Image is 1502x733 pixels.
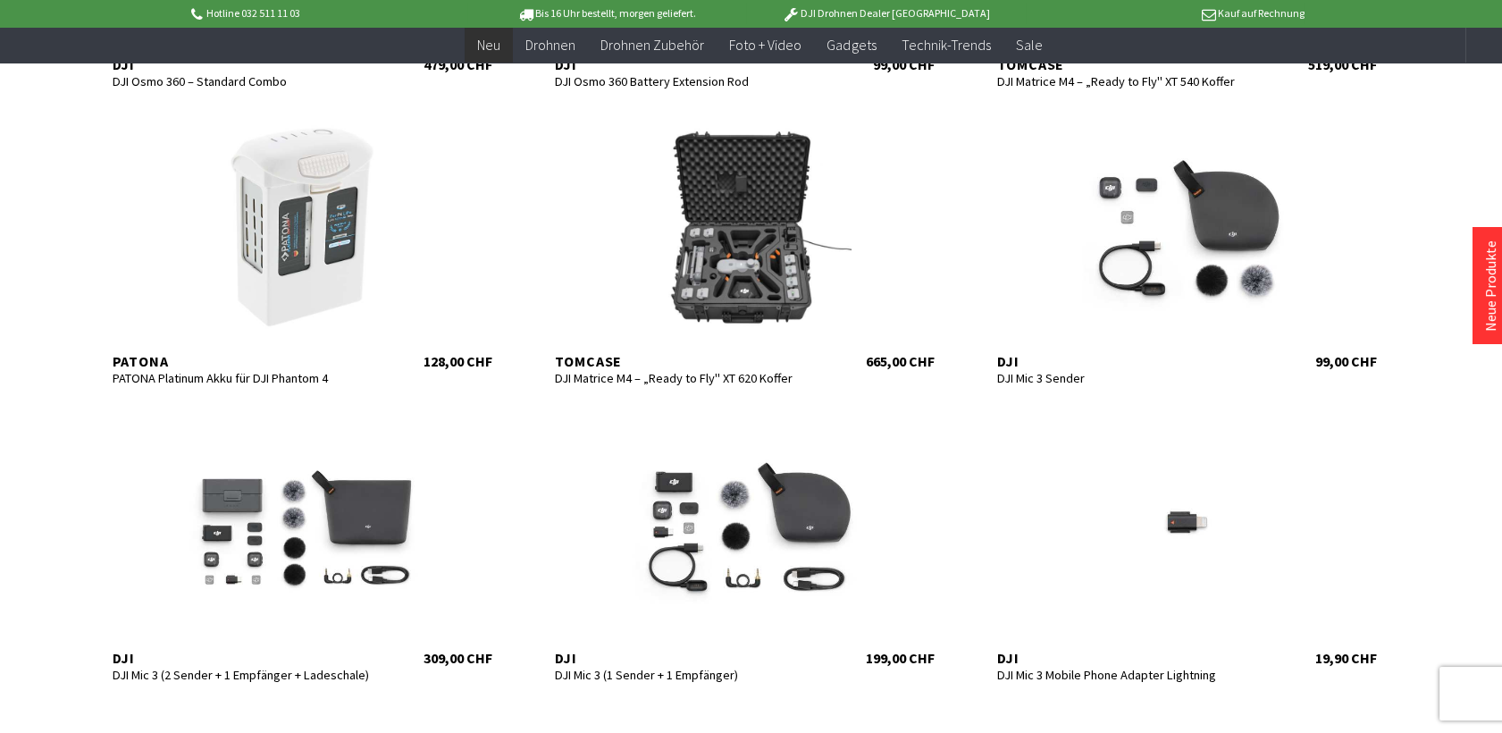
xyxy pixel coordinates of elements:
a: Drohnen Zubehör [588,27,717,63]
div: DJI Mic 3 (1 Sender + 1 Empfänger) [555,667,821,683]
div: 199,00 CHF [866,649,935,667]
div: DJI Matrice M4 – „Ready to Fly" XT 540 Koffer [997,73,1263,89]
div: 519,00 CHF [1308,55,1377,73]
div: 309,00 CHF [424,649,492,667]
div: DJI Mic 3 Sender [997,370,1263,386]
div: DJI Osmo 360 – Standard Combo [113,73,379,89]
div: PATONA Platinum Akku für DJI Phantom 4 [113,370,379,386]
div: DJI Matrice M4 – „Ready to Fly" XT 620 Koffer [555,370,821,386]
div: 479,00 CHF [424,55,492,73]
a: Neu [465,27,513,63]
span: Drohnen Zubehör [600,36,704,54]
div: DJI [997,649,1263,667]
a: DJI DJI Mic 3 (1 Sender + 1 Empfänger) 199,00 CHF [537,417,952,667]
div: TomCase [555,352,821,370]
div: 99,00 CHF [873,55,935,73]
a: Drohnen [513,27,588,63]
div: DJI [997,352,1263,370]
div: Patona [113,352,379,370]
a: Technik-Trends [888,27,1003,63]
div: TomCase [997,55,1263,73]
a: Foto + Video [717,27,814,63]
div: DJI [555,649,821,667]
div: DJI Osmo 360 Battery Extension Rod [555,73,821,89]
a: DJI DJI Mic 3 (2 Sender + 1 Empfänger + Ladeschale) 309,00 CHF [95,417,510,667]
a: TomCase DJI Matrice M4 – „Ready to Fly" XT 620 Koffer 665,00 CHF [537,120,952,370]
div: 665,00 CHF [866,352,935,370]
p: Hotline 032 511 11 03 [188,3,466,24]
p: Bis 16 Uhr bestellt, morgen geliefert. [467,3,746,24]
span: Gadgets [827,36,876,54]
div: 19,90 CHF [1315,649,1377,667]
div: DJI Mic 3 (2 Sender + 1 Empfänger + Ladeschale) [113,667,379,683]
a: Patona PATONA Platinum Akku für DJI Phantom 4 128,00 CHF [95,120,510,370]
span: Sale [1015,36,1042,54]
a: DJI DJI Mic 3 Sender 99,00 CHF [979,120,1395,370]
a: Sale [1003,27,1054,63]
div: DJI [113,55,379,73]
div: 99,00 CHF [1315,352,1377,370]
a: Neue Produkte [1481,240,1499,332]
div: DJI [555,55,821,73]
div: 128,00 CHF [424,352,492,370]
span: Foto + Video [729,36,801,54]
a: DJI DJI Mic 3 Mobile Phone Adapter Lightning 19,90 CHF [979,417,1395,667]
span: Drohnen [525,36,575,54]
div: DJI Mic 3 Mobile Phone Adapter Lightning [997,667,1263,683]
p: DJI Drohnen Dealer [GEOGRAPHIC_DATA] [746,3,1025,24]
div: DJI [113,649,379,667]
p: Kauf auf Rechnung [1026,3,1305,24]
a: Gadgets [814,27,888,63]
span: Neu [477,36,500,54]
span: Technik-Trends [901,36,990,54]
